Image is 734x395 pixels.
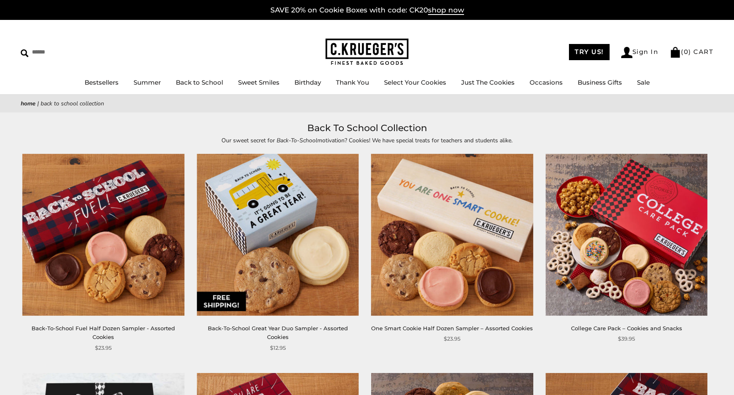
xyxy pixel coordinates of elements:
span: $23.95 [95,344,112,352]
a: Home [21,100,36,107]
h1: Back To School Collection [33,121,701,136]
nav: breadcrumbs [21,99,713,108]
a: One Smart Cookie Half Dozen Sampler – Assorted Cookies [371,325,533,332]
a: Back to School [176,78,223,86]
a: Sale [637,78,650,86]
a: Back-To-School Great Year Duo Sampler - Assorted Cookies [208,325,348,340]
em: Back-To-School [277,137,317,144]
a: Business Gifts [578,78,622,86]
a: Sweet Smiles [238,78,280,86]
img: Back-To-School Great Year Duo Sampler - Assorted Cookies [197,154,359,316]
a: Back-To-School Fuel Half Dozen Sampler - Assorted Cookies [32,325,175,340]
a: Sign In [621,47,659,58]
a: Just The Cookies [461,78,515,86]
img: Back-To-School Fuel Half Dozen Sampler - Assorted Cookies [22,154,184,316]
img: Search [21,49,29,57]
a: College Care Pack – Cookies and Snacks [571,325,682,332]
a: Birthday [294,78,321,86]
span: $39.95 [618,334,635,343]
a: SAVE 20% on Cookie Boxes with code: CK20shop now [270,6,464,15]
a: Occasions [530,78,563,86]
a: Thank You [336,78,369,86]
a: TRY US! [569,44,610,60]
img: C.KRUEGER'S [326,39,408,66]
span: 0 [684,48,689,56]
span: Our sweet secret for [221,137,277,144]
a: Summer [134,78,161,86]
a: (0) CART [670,48,713,56]
a: Select Your Cookies [384,78,446,86]
span: motivation? Cookies! We have special treats for teachers and students alike. [317,137,513,144]
img: Bag [670,47,681,58]
img: College Care Pack – Cookies and Snacks [545,154,707,316]
span: $12.95 [270,344,286,352]
img: One Smart Cookie Half Dozen Sampler – Assorted Cookies [371,154,533,316]
img: Account [621,47,632,58]
span: $23.95 [444,334,460,343]
iframe: Sign Up via Text for Offers [7,363,86,388]
a: Bestsellers [85,78,119,86]
span: | [37,100,39,107]
span: shop now [428,6,464,15]
span: Back To School Collection [41,100,104,107]
input: Search [21,46,119,59]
